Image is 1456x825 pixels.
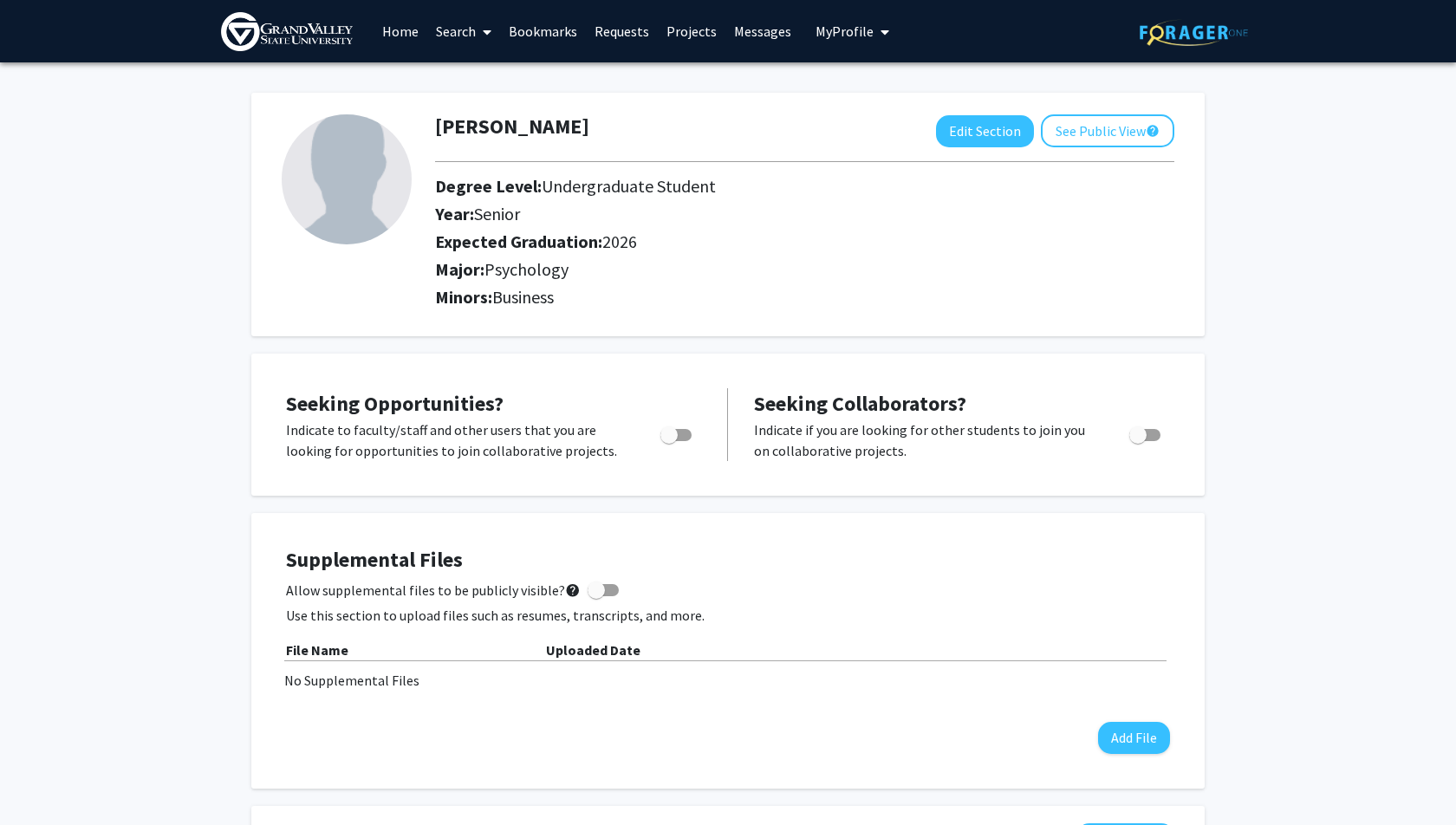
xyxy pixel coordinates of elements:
a: Projects [658,1,725,62]
span: Senior [474,203,520,224]
p: Indicate if you are looking for other students to join you on collaborative projects. [754,419,1096,461]
mat-icon: help [1146,120,1160,141]
p: Use this section to upload files such as resumes, transcripts, and more. [286,605,1170,626]
mat-icon: help [565,580,581,601]
span: Allow supplemental files to be publicly visible? [286,580,581,601]
div: Toggle [1122,419,1170,445]
a: Bookmarks [500,1,586,62]
h2: Expected Graduation: [435,231,1055,252]
a: Requests [586,1,658,62]
h1: [PERSON_NAME] [435,114,589,140]
span: Seeking Collaborators? [754,390,966,417]
div: No Supplemental Files [284,670,1172,691]
p: Indicate to faculty/staff and other users that you are looking for opportunities to join collabor... [286,419,627,461]
iframe: Chat [13,747,74,812]
button: See Public View [1041,114,1174,147]
span: Seeking Opportunities? [286,390,504,417]
h2: Minors: [435,287,1174,308]
span: Undergraduate Student [542,175,716,197]
a: Search [427,1,500,62]
img: Profile Picture [282,114,412,244]
span: 2026 [602,231,637,252]
span: Business [492,286,554,308]
a: Home [374,1,427,62]
a: Messages [725,1,800,62]
h4: Supplemental Files [286,548,1170,573]
h2: Major: [435,259,1174,280]
button: Edit Section [936,115,1034,147]
h2: Degree Level: [435,176,1055,197]
img: Grand Valley State University Logo [221,12,353,51]
b: Uploaded Date [546,641,640,659]
div: Toggle [653,419,701,445]
h2: Year: [435,204,1055,224]
button: Add File [1098,722,1170,754]
b: File Name [286,641,348,659]
img: ForagerOne Logo [1140,19,1248,46]
span: Psychology [484,258,569,280]
span: My Profile [816,23,874,40]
